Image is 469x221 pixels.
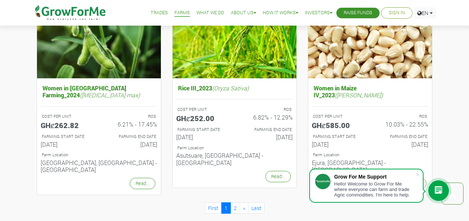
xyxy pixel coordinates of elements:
a: Trades [151,9,168,17]
nav: Page Navigation [37,202,432,214]
i: ([MEDICAL_DATA] max) [80,91,140,99]
h5: GHȼ262.82 [41,121,93,130]
a: Raise Funds [344,9,372,17]
a: 2 [230,202,240,214]
a: Read... [130,178,155,189]
a: About Us [231,9,256,17]
p: FARMING END DATE [377,134,427,140]
p: ROS [241,106,292,113]
i: ([PERSON_NAME]) [335,91,383,99]
a: Sign In [389,9,405,17]
h6: Ejura, [GEOGRAPHIC_DATA] - [GEOGRAPHIC_DATA] [312,159,428,173]
h5: GHȼ585.00 [312,121,365,130]
a: Last [248,202,265,214]
i: (Oryza Sativa) [212,84,249,92]
a: Investors [305,9,332,17]
h6: [DATE] [240,134,293,141]
p: FARMING END DATE [241,127,292,133]
a: What We Do [196,9,224,17]
p: Location of Farm [42,152,156,158]
p: COST PER UNIT [177,106,228,113]
p: ROS [377,113,427,120]
p: COST PER UNIT [42,113,92,120]
a: How it Works [263,9,298,17]
h5: Women in [GEOGRAPHIC_DATA] Farming_2024 [41,83,157,100]
p: Location of Farm [177,145,292,151]
a: 1 [221,202,231,214]
h5: Women in Maize IV_2023 [312,83,428,100]
h5: GHȼ252.00 [176,114,229,123]
p: COST PER UNIT [313,113,363,120]
a: EN [414,7,436,19]
h6: [DATE] [312,141,365,148]
h6: [DATE] [376,141,428,148]
h6: [DATE] [176,134,229,141]
a: Farms [174,9,190,17]
p: FARMING START DATE [177,127,228,133]
h6: [DATE] [41,141,93,148]
h6: [GEOGRAPHIC_DATA], [GEOGRAPHIC_DATA] - [GEOGRAPHIC_DATA] [41,159,157,173]
p: FARMING END DATE [106,134,156,140]
h5: Rice III_2023 [176,83,293,93]
div: Hello! Welcome to Grow For Me where everyone can farm and trade Agric commodities. I'm here to help. [334,181,416,198]
h6: Asutsuare, [GEOGRAPHIC_DATA] - [GEOGRAPHIC_DATA] [176,152,293,166]
p: FARMING START DATE [313,134,363,140]
p: Location of Farm [313,152,427,158]
p: ROS [106,113,156,120]
div: Grow For Me Support [334,174,416,180]
h6: 10.03% - 22.55% [376,121,428,128]
span: » [243,205,245,211]
a: Read... [265,171,291,182]
h6: 6.21% - 17.45% [104,121,157,128]
a: First [205,202,222,214]
h6: [DATE] [104,141,157,148]
h6: 6.82% - 12.29% [240,114,293,121]
p: FARMING START DATE [42,134,92,140]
